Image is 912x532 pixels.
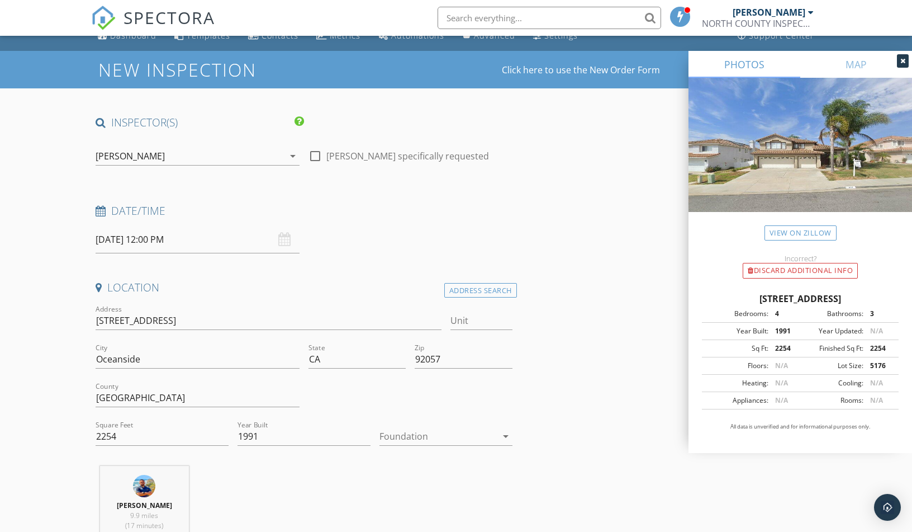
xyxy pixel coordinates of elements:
[96,151,165,161] div: [PERSON_NAME]
[705,326,768,336] div: Year Built:
[733,7,805,18] div: [PERSON_NAME]
[705,343,768,354] div: Sq Ft:
[688,51,800,78] a: PHOTOS
[743,263,858,279] div: Discard Additional info
[870,396,883,405] span: N/A
[91,6,116,30] img: The Best Home Inspection Software - Spectora
[800,396,863,406] div: Rooms:
[688,78,912,239] img: streetview
[800,361,863,371] div: Lot Size:
[458,26,520,46] a: Advanced
[244,26,303,46] a: Contacts
[702,292,899,305] div: [STREET_ADDRESS]
[775,361,788,370] span: N/A
[764,225,837,241] a: View on Zillow
[286,149,300,163] i: arrow_drop_down
[133,475,155,497] img: 0.jpeg
[326,150,489,162] label: [PERSON_NAME] specifically requested
[130,511,158,520] span: 9.9 miles
[529,26,582,46] a: Settings
[502,65,660,74] a: Click here to use the New Order Form
[688,254,912,263] div: Incorrect?
[312,26,365,46] a: Metrics
[702,423,899,431] p: All data is unverified and for informational purposes only.
[374,26,449,46] a: Automations (Basic)
[117,501,172,510] strong: [PERSON_NAME]
[705,309,768,319] div: Bedrooms:
[733,26,819,46] a: Support Center
[438,7,661,29] input: Search everything...
[96,280,512,295] h4: Location
[863,343,895,354] div: 2254
[705,396,768,406] div: Appliances:
[125,521,163,530] span: (17 minutes)
[775,396,788,405] span: N/A
[870,326,883,336] span: N/A
[874,494,901,521] div: Open Intercom Messenger
[96,204,512,218] h4: Date/Time
[444,283,517,298] div: Address Search
[705,361,768,371] div: Floors:
[800,309,863,319] div: Bathrooms:
[800,326,863,336] div: Year Updated:
[863,309,895,319] div: 3
[499,430,512,443] i: arrow_drop_down
[800,378,863,388] div: Cooling:
[775,378,788,388] span: N/A
[123,6,215,29] span: SPECTORA
[870,378,883,388] span: N/A
[768,326,800,336] div: 1991
[96,226,300,253] input: Select date
[768,309,800,319] div: 4
[800,343,863,354] div: Finished Sq Ft:
[91,15,215,39] a: SPECTORA
[863,361,895,371] div: 5176
[96,115,304,130] h4: INSPECTOR(S)
[800,51,912,78] a: MAP
[705,378,768,388] div: Heating:
[702,18,814,29] div: NORTH COUNTY INSPECTIONS INC.
[98,60,346,79] h1: New Inspection
[768,343,800,354] div: 2254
